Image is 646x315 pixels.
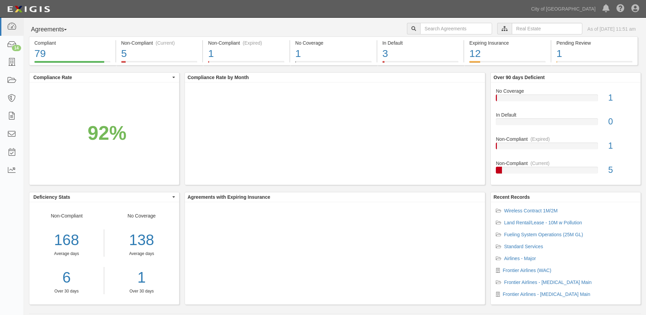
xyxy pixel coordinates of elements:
[493,75,545,80] b: Over 90 days Deficient
[469,40,546,46] div: Expiring Insurance
[504,208,557,213] a: Wireless Contract 1M/2M
[29,229,104,251] div: 168
[109,267,174,288] a: 1
[109,229,174,251] div: 138
[188,75,249,80] b: Compliance Rate by Month
[29,23,80,36] button: Agreements
[121,46,198,61] div: 5
[603,140,641,152] div: 1
[34,46,110,61] div: 79
[504,256,536,261] a: Airlines - Major
[504,232,583,237] a: Fueling System Operations (25M GL)
[551,61,638,66] a: Pending Review1
[104,212,179,294] div: No Coverage
[121,40,198,46] div: Non-Compliant (Current)
[203,61,289,66] a: Non-Compliant(Expired)1
[491,88,641,94] div: No Coverage
[382,46,459,61] div: 3
[504,280,592,285] a: Frontier Airlines - [MEDICAL_DATA] Main
[512,23,582,34] input: Real Estate
[29,61,115,66] a: Compliant79
[109,288,174,294] div: Over 30 days
[603,116,641,128] div: 0
[603,164,641,176] div: 5
[5,3,52,15] img: logo-5460c22ac91f19d4615b14bd174203de0afe785f0fc80cf4dbbc73dc1793850b.png
[29,212,104,294] div: Non-Compliant
[469,46,546,61] div: 12
[208,46,284,61] div: 1
[528,2,599,16] a: City of [GEOGRAPHIC_DATA]
[496,88,635,112] a: No Coverage1
[34,40,110,46] div: Compliant
[493,194,530,200] b: Recent Records
[29,192,179,202] button: Deficiency Stats
[33,74,171,81] span: Compliance Rate
[33,194,171,200] span: Deficiency Stats
[464,61,551,66] a: Expiring Insurance12
[295,40,372,46] div: No Coverage
[29,73,179,82] button: Compliance Rate
[491,160,641,167] div: Non-Compliant
[208,40,284,46] div: Non-Compliant (Expired)
[556,46,632,61] div: 1
[496,136,635,160] a: Non-Compliant(Expired)1
[295,46,372,61] div: 1
[188,194,270,200] b: Agreements with Expiring Insurance
[290,61,377,66] a: No Coverage1
[503,268,551,273] a: Frontier Airlines (WAC)
[603,92,641,104] div: 1
[491,111,641,118] div: In Default
[556,40,632,46] div: Pending Review
[29,267,104,288] a: 6
[156,40,175,46] div: (Current)
[503,291,590,297] a: Frontier Airlines - [MEDICAL_DATA] Main
[88,119,126,147] div: 92%
[29,288,104,294] div: Over 30 days
[531,160,550,167] div: (Current)
[29,251,104,257] div: Average days
[496,160,635,179] a: Non-Compliant(Current)5
[12,45,21,51] div: 14
[504,220,582,225] a: Land Rental/Lease - 10M w Pollution
[587,26,636,32] div: As of [DATE] 11:51 am
[377,61,464,66] a: In Default3
[504,244,543,249] a: Standard Services
[382,40,459,46] div: In Default
[616,5,625,13] i: Help Center - Complianz
[116,61,203,66] a: Non-Compliant(Current)5
[491,136,641,142] div: Non-Compliant
[243,40,262,46] div: (Expired)
[531,136,550,142] div: (Expired)
[496,111,635,136] a: In Default0
[109,251,174,257] div: Average days
[420,23,492,34] input: Search Agreements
